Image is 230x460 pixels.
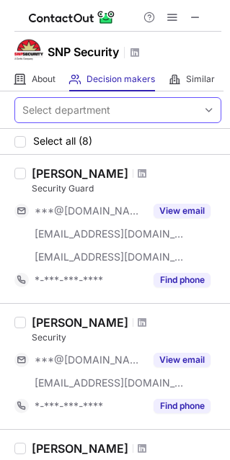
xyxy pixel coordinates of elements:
[32,441,128,456] div: [PERSON_NAME]
[32,182,221,195] div: Security Guard
[186,73,215,85] span: Similar
[29,9,115,26] img: ContactOut v5.3.10
[154,273,211,287] button: Reveal Button
[33,135,92,147] span: Select all (8)
[35,376,185,389] span: [EMAIL_ADDRESS][DOMAIN_NAME]
[35,227,185,240] span: [EMAIL_ADDRESS][DOMAIN_NAME]
[35,353,145,366] span: ***@[DOMAIN_NAME]
[22,103,110,117] div: Select department
[32,166,128,181] div: [PERSON_NAME]
[14,35,43,64] img: 718aff0d5406068f0234fb639d7cccdc
[32,73,56,85] span: About
[154,204,211,218] button: Reveal Button
[35,251,185,263] span: [EMAIL_ADDRESS][DOMAIN_NAME]
[32,331,221,344] div: Security
[154,399,211,413] button: Reveal Button
[35,204,145,217] span: ***@[DOMAIN_NAME]
[32,315,128,330] div: [PERSON_NAME]
[154,353,211,367] button: Reveal Button
[48,43,119,60] h1: SNP Security
[87,73,155,85] span: Decision makers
